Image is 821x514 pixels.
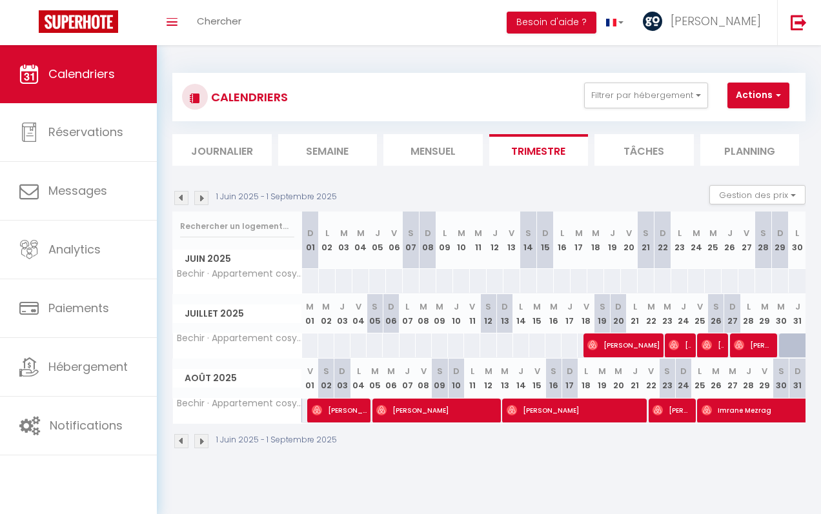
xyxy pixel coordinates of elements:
[587,212,604,269] th: 18
[39,10,118,33] img: Super Booking
[708,359,724,398] th: 26
[772,212,789,269] th: 29
[560,227,564,239] abbr: L
[584,365,588,377] abbr: L
[318,359,334,398] th: 02
[795,301,800,313] abbr: J
[356,301,361,313] abbr: V
[469,301,475,313] abbr: V
[778,365,784,377] abbr: S
[578,359,594,398] th: 18
[416,359,432,398] th: 08
[312,398,368,422] span: [PERSON_NAME]
[175,333,304,343] span: Bechir · Appartement cosy: 2 min train, 10 min plage, clim
[633,365,638,377] abbr: J
[722,212,738,269] th: 26
[10,5,49,44] button: Ouvrir le widget de chat LiveChat
[480,294,496,333] th: 12
[323,365,329,377] abbr: S
[497,294,513,333] th: 13
[175,399,304,408] span: Bechir · Appartement cosy: 2 min train, 10 min plage, clim
[420,301,427,313] abbr: M
[615,301,622,313] abbr: D
[578,294,594,333] th: 18
[485,301,491,313] abbr: S
[432,294,448,333] th: 09
[534,365,540,377] abbr: V
[724,294,740,333] th: 27
[587,333,660,357] span: [PERSON_NAME]
[777,301,785,313] abbr: M
[480,359,496,398] th: 12
[307,227,314,239] abbr: D
[755,212,772,269] th: 28
[648,365,654,377] abbr: V
[48,300,109,316] span: Paiements
[542,227,549,239] abbr: D
[627,294,643,333] th: 21
[756,359,773,398] th: 29
[795,227,799,239] abbr: L
[611,359,627,398] th: 20
[278,134,378,166] li: Semaine
[746,365,751,377] abbr: J
[791,14,807,30] img: logout
[48,183,107,199] span: Messages
[584,83,708,108] button: Filtrer par hébergement
[647,301,655,313] abbr: M
[416,294,432,333] th: 08
[653,398,692,422] span: [PERSON_NAME]
[709,227,717,239] abbr: M
[388,301,394,313] abbr: D
[598,365,606,377] abbr: M
[545,359,562,398] th: 16
[453,365,460,377] abbr: D
[604,212,621,269] th: 19
[173,369,301,388] span: Août 2025
[734,333,773,357] span: [PERSON_NAME]
[502,301,508,313] abbr: D
[545,294,562,333] th: 16
[50,417,123,433] span: Notifications
[571,212,587,269] th: 17
[408,227,414,239] abbr: S
[643,227,649,239] abbr: S
[302,294,318,333] th: 01
[562,294,578,333] th: 17
[575,227,583,239] abbr: M
[529,294,545,333] th: 15
[503,212,520,269] th: 13
[470,212,487,269] th: 11
[501,365,509,377] abbr: M
[643,12,662,31] img: ...
[405,301,409,313] abbr: L
[302,359,318,398] th: 01
[302,212,319,269] th: 01
[172,134,272,166] li: Journalier
[432,359,448,398] th: 09
[611,294,627,333] th: 20
[197,14,241,28] span: Chercher
[681,301,686,313] abbr: J
[705,212,722,269] th: 25
[372,301,378,313] abbr: S
[675,359,691,398] th: 24
[350,294,367,333] th: 04
[325,227,329,239] abbr: L
[307,365,313,377] abbr: V
[760,227,766,239] abbr: S
[708,294,724,333] th: 26
[509,227,514,239] abbr: V
[680,365,687,377] abbr: D
[383,294,399,333] th: 06
[318,294,334,333] th: 02
[492,227,498,239] abbr: J
[724,359,740,398] th: 27
[367,294,383,333] th: 05
[700,134,800,166] li: Planning
[537,212,554,269] th: 15
[48,124,123,140] span: Réservations
[471,365,474,377] abbr: L
[383,134,483,166] li: Mensuel
[453,212,470,269] th: 10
